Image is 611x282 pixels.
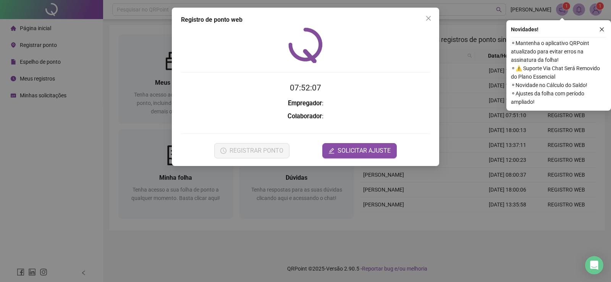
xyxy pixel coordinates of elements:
img: QRPoint [288,27,323,63]
h3: : [181,111,430,121]
strong: Empregador [288,100,322,107]
span: ⚬ Ajustes da folha com período ampliado! [511,89,606,106]
span: close [599,27,605,32]
strong: Colaborador [288,113,322,120]
button: editSOLICITAR AJUSTE [322,143,397,158]
h3: : [181,98,430,108]
button: Close [422,12,435,24]
span: close [425,15,432,21]
span: edit [328,148,335,154]
span: SOLICITAR AJUSTE [338,146,391,155]
span: ⚬ ⚠️ Suporte Via Chat Será Removido do Plano Essencial [511,64,606,81]
span: ⚬ Mantenha o aplicativo QRPoint atualizado para evitar erros na assinatura da folha! [511,39,606,64]
span: ⚬ Novidade no Cálculo do Saldo! [511,81,606,89]
time: 07:52:07 [290,83,321,92]
div: Registro de ponto web [181,15,430,24]
div: Open Intercom Messenger [585,256,603,274]
span: Novidades ! [511,25,538,34]
button: REGISTRAR PONTO [214,143,289,158]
